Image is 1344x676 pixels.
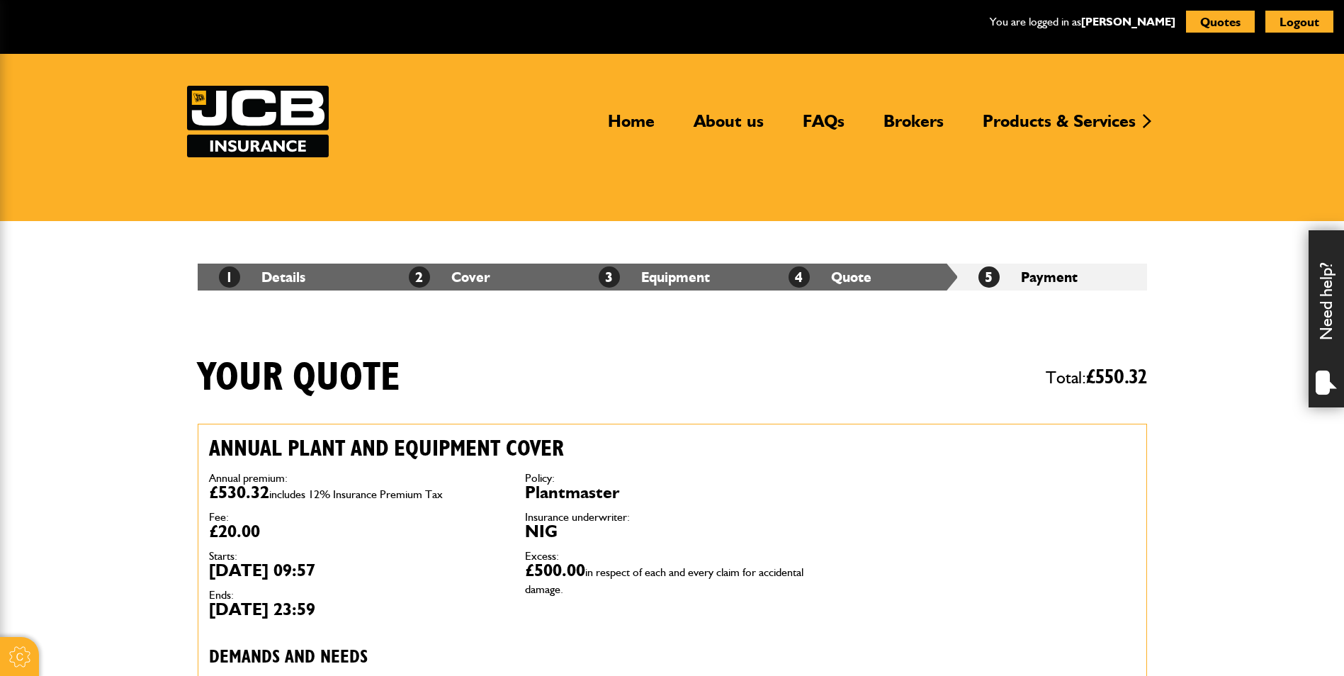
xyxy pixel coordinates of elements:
[792,111,855,143] a: FAQs
[525,473,820,484] dt: Policy:
[789,266,810,288] span: 4
[525,523,820,540] dd: NIG
[873,111,954,143] a: Brokers
[1095,367,1147,388] span: 550.32
[972,111,1146,143] a: Products & Services
[525,562,820,596] dd: £500.00
[209,484,504,501] dd: £530.32
[990,13,1175,31] p: You are logged in as
[209,601,504,618] dd: [DATE] 23:59
[209,473,504,484] dt: Annual premium:
[209,551,504,562] dt: Starts:
[683,111,774,143] a: About us
[209,435,820,462] h2: Annual plant and equipment cover
[767,264,957,291] li: Quote
[209,512,504,523] dt: Fee:
[187,86,329,157] a: JCB Insurance Services
[409,269,490,286] a: 2Cover
[219,269,305,286] a: 1Details
[1186,11,1255,33] button: Quotes
[209,562,504,579] dd: [DATE] 09:57
[187,86,329,157] img: JCB Insurance Services logo
[269,488,443,501] span: includes 12% Insurance Premium Tax
[209,590,504,601] dt: Ends:
[978,266,1000,288] span: 5
[599,269,710,286] a: 3Equipment
[1309,230,1344,407] div: Need help?
[957,264,1147,291] li: Payment
[209,523,504,540] dd: £20.00
[599,266,620,288] span: 3
[209,647,820,669] h3: Demands and needs
[525,565,803,596] span: in respect of each and every claim for accidental damage.
[409,266,430,288] span: 2
[525,551,820,562] dt: Excess:
[1046,361,1147,394] span: Total:
[198,354,400,402] h1: Your quote
[525,484,820,501] dd: Plantmaster
[597,111,665,143] a: Home
[525,512,820,523] dt: Insurance underwriter:
[1081,15,1175,28] a: [PERSON_NAME]
[1265,11,1333,33] button: Logout
[1086,367,1147,388] span: £
[219,266,240,288] span: 1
